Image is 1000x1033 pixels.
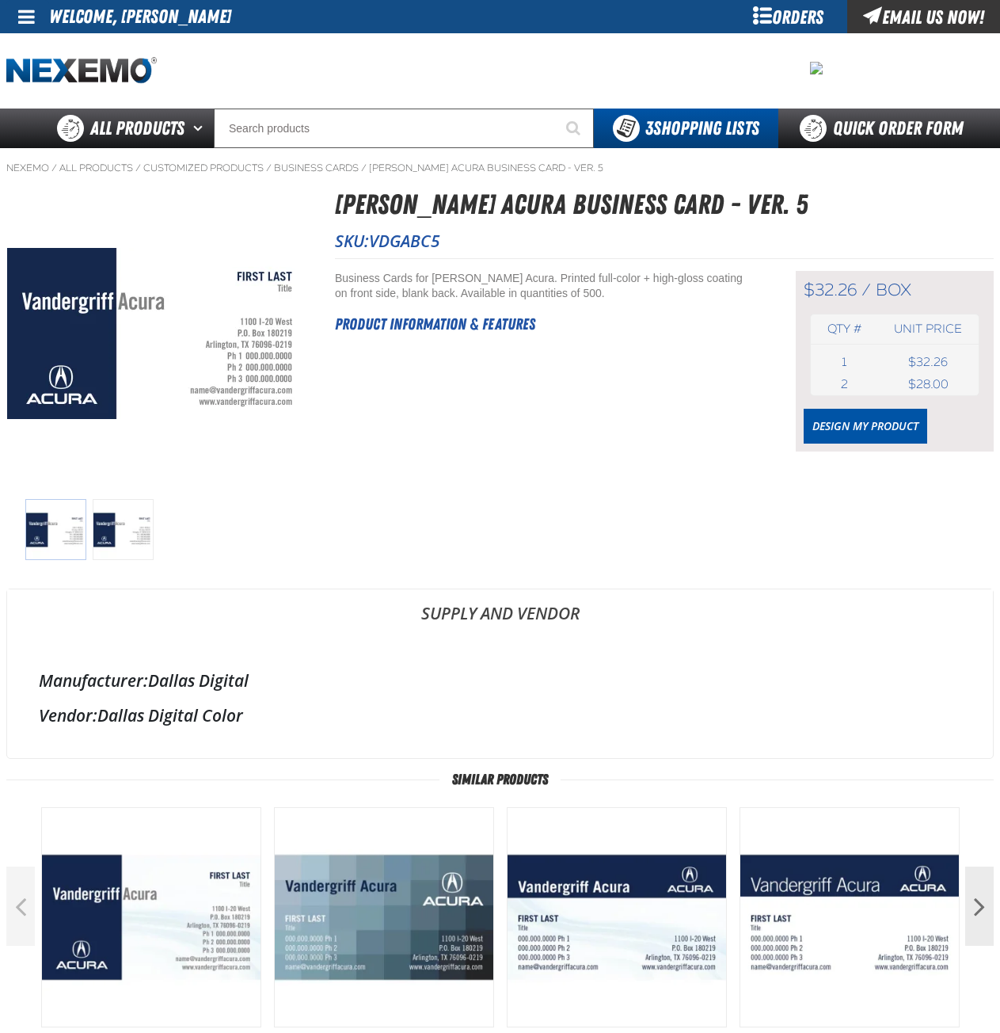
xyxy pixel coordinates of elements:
label: Vendor: [39,704,97,726]
span: / [51,162,57,174]
a: Quick Order Form [778,109,993,148]
a: Business Cards [274,162,359,174]
span: All Products [90,114,184,143]
td: $28.00 [878,373,979,395]
a: Nexemo [6,162,49,174]
: View Details of the Vandergriff Acura Business Card - Ver. 2 [508,808,726,1027]
a: [PERSON_NAME] Acura Business Card - Ver. 5 [369,162,603,174]
div: Dallas Digital [39,669,961,692]
span: / [361,162,367,174]
button: You have 3 Shopping Lists. Open to view details [594,109,778,148]
img: Vandergriff Acura Business Card - Ver. 5 [7,248,306,419]
span: / [266,162,272,174]
button: Open All Products pages [188,109,214,148]
img: Vandergriff Acura Business Card - Ver. 5 [93,499,154,560]
div: Business Cards for [PERSON_NAME] Acura. Printed full-color + high-gloss coating on front side, bl... [335,271,756,301]
a: Customized Products [143,162,264,174]
a: Supply and Vendor [7,589,993,637]
h2: Product Information & Features [335,312,756,336]
button: Start Searching [554,109,594,148]
p: SKU: [335,230,994,252]
img: Vandergriff Acura Business Card - Ver. 5 [25,499,86,560]
input: Search [214,109,594,148]
span: Similar Products [439,772,561,787]
strong: 3 [645,117,653,139]
img: Vandergriff Acura Business Card - Ver. 1 [275,808,493,1027]
span: / [861,280,871,300]
: View Details of the Vandergriff Acura Business Card - Ver. 3 [740,808,959,1027]
a: All Products [59,162,133,174]
label: Manufacturer: [39,669,148,692]
button: Next [965,867,994,946]
a: Design My Product [804,409,927,444]
nav: Breadcrumbs [6,162,994,174]
td: $32.26 [878,351,979,373]
h1: [PERSON_NAME] Acura Business Card - Ver. 5 [335,184,994,226]
: View Details of the Vandergriff Acura Business Card - Ver. 4 [42,808,260,1027]
img: Vandergriff Acura Business Card - Ver. 4 [42,808,260,1027]
img: Vandergriff Acura Business Card - Ver. 3 [740,808,959,1027]
span: 1 [842,355,846,369]
button: Previous [6,867,35,946]
img: 08cb5c772975e007c414e40fb9967a9c.jpeg [810,62,823,74]
a: Home [6,57,157,85]
th: Unit price [878,314,979,344]
: View Details of the Vandergriff Acura Business Card - Ver. 1 [275,808,493,1027]
span: 2 [841,377,848,391]
div: Dallas Digital Color [39,704,961,726]
th: Qty # [811,314,878,344]
img: Nexemo logo [6,57,157,85]
img: Vandergriff Acura Business Card - Ver. 2 [508,808,726,1027]
span: VDGABC5 [369,230,440,252]
span: / [135,162,141,174]
span: $32.26 [804,280,857,300]
span: Shopping Lists [645,117,759,139]
span: box [876,280,911,300]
